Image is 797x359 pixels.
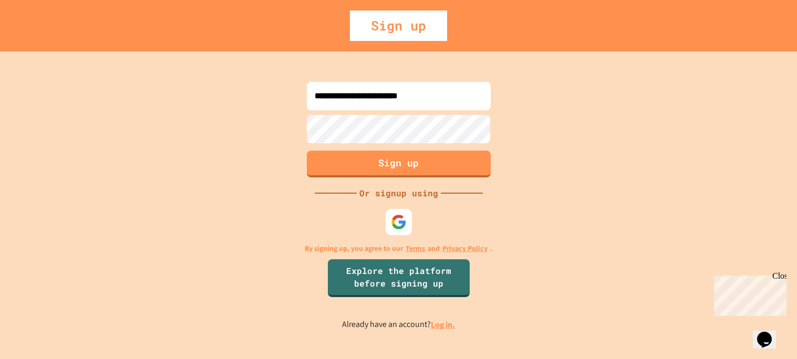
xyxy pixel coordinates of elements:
[753,317,786,349] iframe: chat widget
[357,187,441,199] div: Or signup using
[328,259,470,297] a: Explore the platform before signing up
[431,319,455,330] a: Log in.
[710,271,786,316] iframe: chat widget
[305,243,492,254] p: By signing up, you agree to our and .
[307,151,491,177] button: Sign up
[391,214,407,230] img: google-icon.svg
[350,10,447,41] div: Sign up
[406,243,425,254] a: Terms
[342,318,455,331] p: Already have an account?
[442,243,488,254] a: Privacy Policy
[4,4,73,67] div: Chat with us now!Close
